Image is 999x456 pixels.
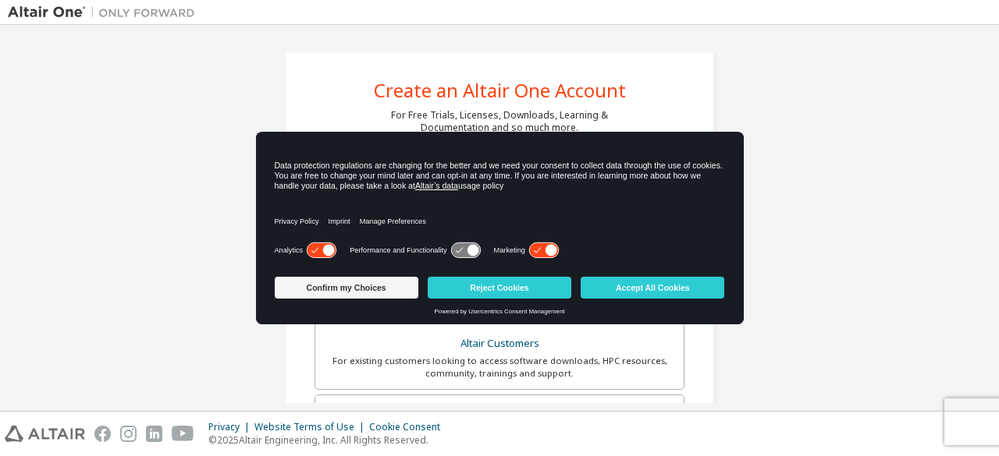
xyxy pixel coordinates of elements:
[8,5,203,20] img: Altair One
[208,421,254,433] div: Privacy
[172,426,194,442] img: youtube.svg
[254,421,369,433] div: Website Terms of Use
[120,426,137,442] img: instagram.svg
[94,426,111,442] img: facebook.svg
[325,333,674,355] div: Altair Customers
[369,421,450,433] div: Cookie Consent
[208,433,450,447] p: © 2025 Altair Engineering, Inc. All Rights Reserved.
[146,426,162,442] img: linkedin.svg
[5,426,85,442] img: altair_logo.svg
[325,355,674,380] div: For existing customers looking to access software downloads, HPC resources, community, trainings ...
[374,81,626,100] div: Create an Altair One Account
[391,109,608,134] div: For Free Trials, Licenses, Downloads, Learning & Documentation and so much more.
